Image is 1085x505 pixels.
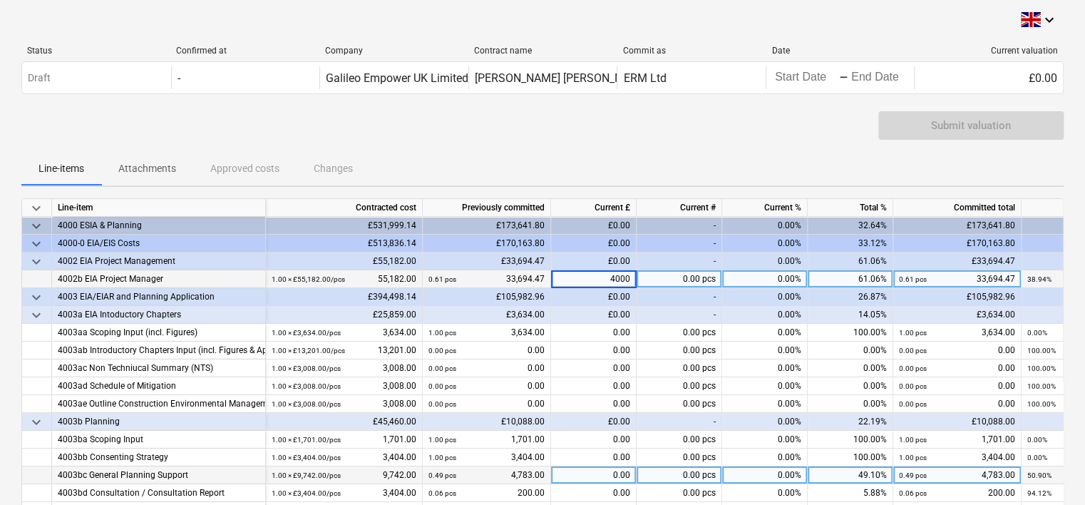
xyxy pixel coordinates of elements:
[423,235,551,252] div: £170,163.80
[272,377,416,395] div: 3,008.00
[423,199,551,217] div: Previously committed
[1027,471,1051,479] small: 50.90%
[272,484,416,502] div: 3,404.00
[808,377,893,395] div: 0.00%
[272,449,416,466] div: 3,404.00
[722,413,808,431] div: 0.00%
[722,288,808,306] div: 0.00%
[58,431,259,449] div: 4003ba Scoping Input
[722,484,808,502] div: 0.00%
[1027,489,1051,497] small: 94.12%
[28,307,45,324] span: keyboard_arrow_down
[808,449,893,466] div: 100.00%
[551,377,637,395] div: 0.00
[118,161,176,176] p: Attachments
[428,270,545,288] div: 33,694.47
[637,342,722,359] div: 0.00 pcs
[920,46,1058,56] div: Current valuation
[899,449,1015,466] div: 3,404.00
[27,46,165,56] div: Status
[272,359,416,377] div: 3,008.00
[772,68,839,88] input: Start Date
[428,436,456,444] small: 1.00 pcs
[1027,347,1056,354] small: 100.00%
[722,342,808,359] div: 0.00%
[428,329,456,337] small: 1.00 pcs
[428,400,456,408] small: 0.00 pcs
[266,199,423,217] div: Contracted cost
[893,235,1022,252] div: £170,163.80
[551,252,637,270] div: £0.00
[899,377,1015,395] div: 0.00
[808,342,893,359] div: 0.00%
[1027,436,1047,444] small: 0.00%
[272,364,341,372] small: 1.00 × £3,008.00 / pcs
[272,382,341,390] small: 1.00 × £3,008.00 / pcs
[899,431,1015,449] div: 1,701.00
[808,484,893,502] div: 5.88%
[1027,382,1056,390] small: 100.00%
[28,289,45,306] span: keyboard_arrow_down
[551,466,637,484] div: 0.00
[28,71,51,86] p: Draft
[58,395,259,413] div: 4003ae Outline Construction Environmental Management Plan (CEMP)
[28,200,45,217] span: keyboard_arrow_down
[637,199,722,217] div: Current #
[808,413,893,431] div: 22.19%
[428,431,545,449] div: 1,701.00
[551,306,637,324] div: £0.00
[272,329,341,337] small: 1.00 × £3,634.00 / pcs
[637,466,722,484] div: 0.00 pcs
[722,324,808,342] div: 0.00%
[899,436,927,444] small: 1.00 pcs
[176,46,314,56] div: Confirmed at
[1041,11,1058,29] i: keyboard_arrow_down
[58,324,259,342] div: 4003aa Scoping Input (incl. Figures)
[637,270,722,288] div: 0.00 pcs
[58,359,259,377] div: 4003ac Non Techniucal Summary (NTS)
[551,342,637,359] div: 0.00
[637,217,722,235] div: -
[428,359,545,377] div: 0.00
[899,400,927,408] small: 0.00 pcs
[423,306,551,324] div: £3,634.00
[551,395,637,413] div: 0.00
[722,235,808,252] div: 0.00%
[722,270,808,288] div: 0.00%
[899,471,927,479] small: 0.49 pcs
[272,324,416,342] div: 3,634.00
[272,342,416,359] div: 13,201.00
[551,449,637,466] div: 0.00
[28,414,45,431] span: keyboard_arrow_down
[272,347,345,354] small: 1.00 × £13,201.00 / pcs
[428,364,456,372] small: 0.00 pcs
[325,46,463,56] div: Company
[423,252,551,270] div: £33,694.47
[808,270,893,288] div: 61.06%
[893,217,1022,235] div: £173,641.80
[899,364,927,372] small: 0.00 pcs
[272,275,345,283] small: 1.00 × £55,182.00 / pcs
[272,400,341,408] small: 1.00 × £3,008.00 / pcs
[428,347,456,354] small: 0.00 pcs
[266,413,423,431] div: £45,460.00
[637,235,722,252] div: -
[58,288,259,306] div: 4003 EIA/EIAR and Planning Application
[428,466,545,484] div: 4,783.00
[428,471,456,479] small: 0.49 pcs
[722,217,808,235] div: 0.00%
[266,306,423,324] div: £25,859.00
[839,73,848,82] div: -
[58,270,259,288] div: 4002b EIA Project Manager
[808,359,893,377] div: 0.00%
[551,324,637,342] div: 0.00
[58,413,259,431] div: 4003b Planning
[272,471,341,479] small: 1.00 × £9,742.00 / pcs
[722,359,808,377] div: 0.00%
[771,46,909,56] div: Date
[272,489,341,497] small: 1.00 × £3,404.00 / pcs
[637,395,722,413] div: 0.00 pcs
[899,484,1015,502] div: 200.00
[637,306,722,324] div: -
[428,395,545,413] div: 0.00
